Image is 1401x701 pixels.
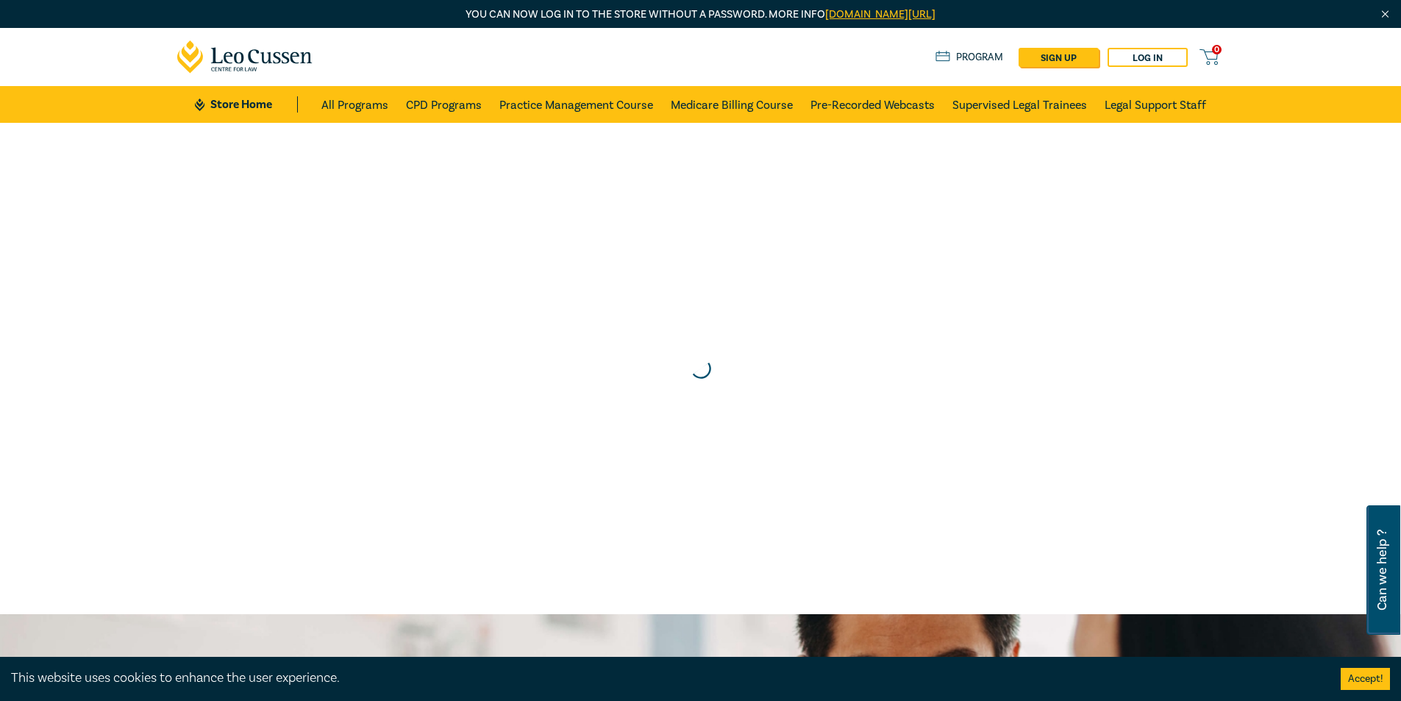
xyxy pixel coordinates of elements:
[935,49,1004,65] a: Program
[321,86,388,123] a: All Programs
[406,86,482,123] a: CPD Programs
[177,7,1224,23] p: You can now log in to the store without a password. More info
[1019,48,1099,67] a: sign up
[195,96,297,113] a: Store Home
[1212,45,1222,54] span: 0
[11,669,1319,688] div: This website uses cookies to enhance the user experience.
[1375,514,1389,626] span: Can we help ?
[499,86,653,123] a: Practice Management Course
[825,7,935,21] a: [DOMAIN_NAME][URL]
[1108,48,1188,67] a: Log in
[952,86,1087,123] a: Supervised Legal Trainees
[671,86,793,123] a: Medicare Billing Course
[1379,8,1391,21] img: Close
[1341,668,1390,690] button: Accept cookies
[1105,86,1206,123] a: Legal Support Staff
[810,86,935,123] a: Pre-Recorded Webcasts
